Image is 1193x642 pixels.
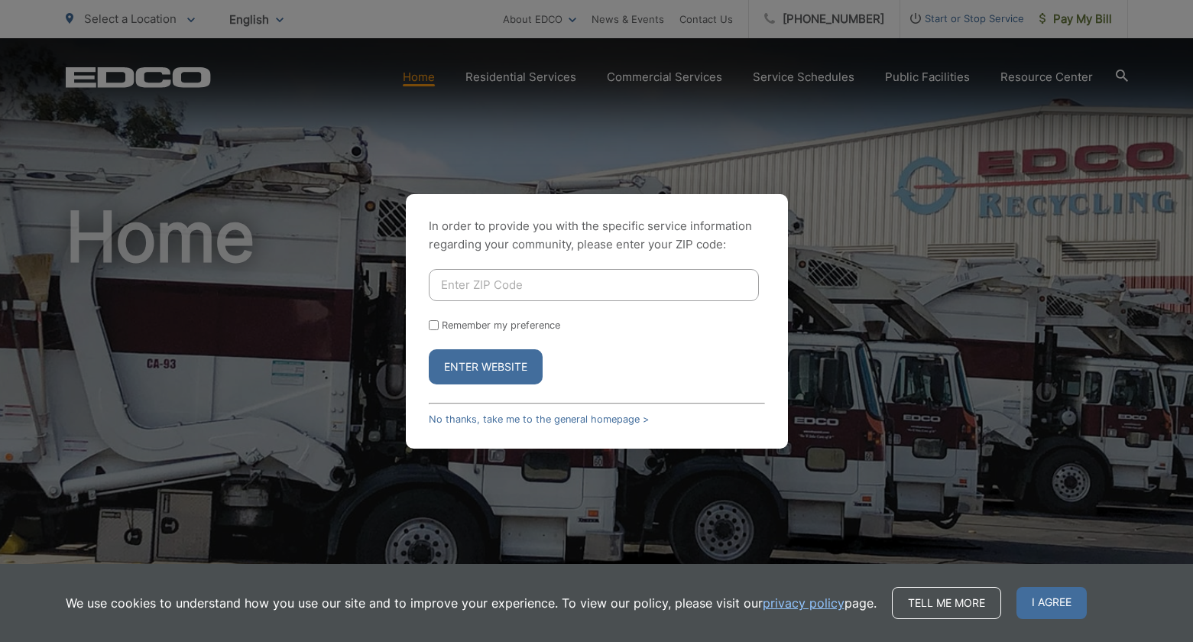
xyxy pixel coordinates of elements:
a: Tell me more [892,587,1001,619]
label: Remember my preference [442,319,560,331]
a: privacy policy [763,594,845,612]
p: We use cookies to understand how you use our site and to improve your experience. To view our pol... [66,594,877,612]
a: No thanks, take me to the general homepage > [429,413,649,425]
input: Enter ZIP Code [429,269,759,301]
span: I agree [1016,587,1087,619]
p: In order to provide you with the specific service information regarding your community, please en... [429,217,765,254]
button: Enter Website [429,349,543,384]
